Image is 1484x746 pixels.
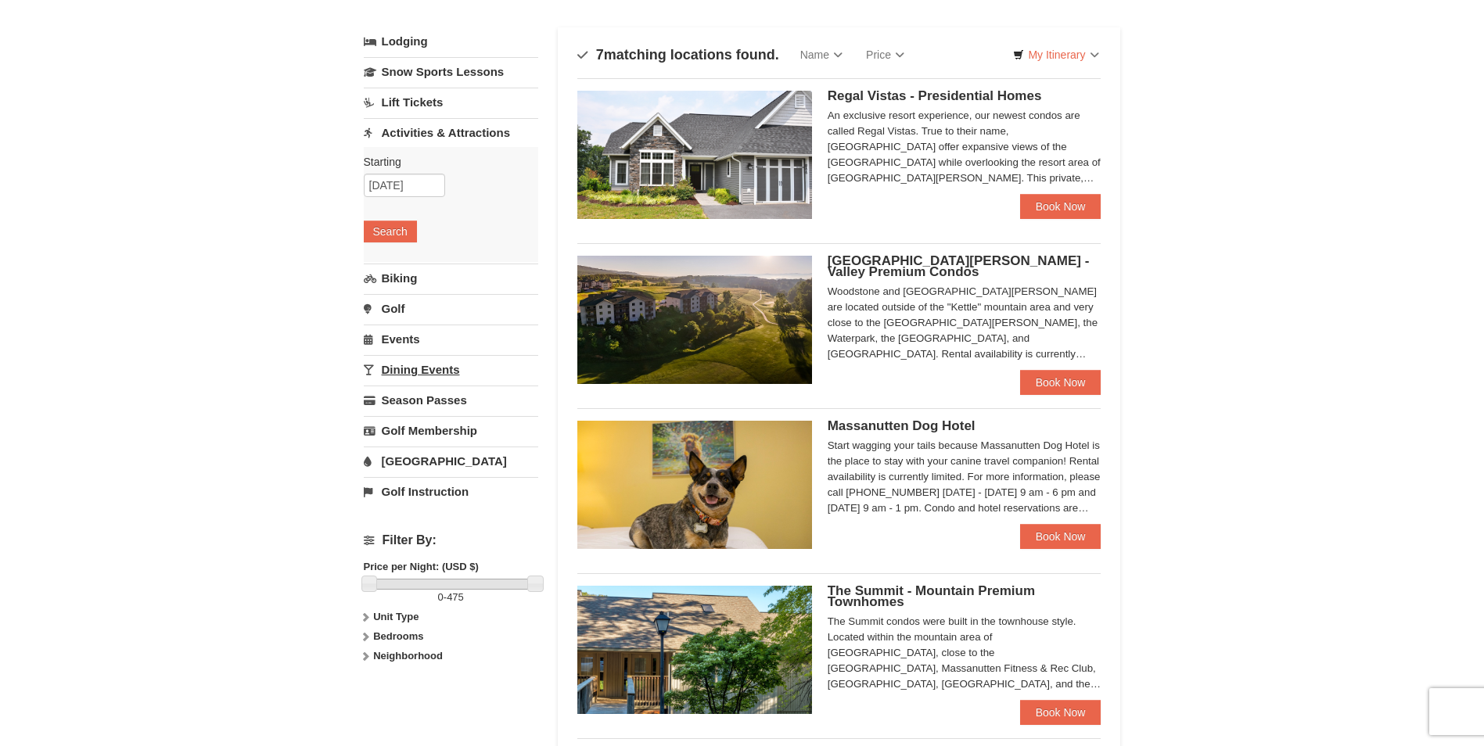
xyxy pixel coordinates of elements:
a: My Itinerary [1003,43,1109,66]
a: Activities & Attractions [364,118,538,147]
a: Name [789,39,854,70]
a: Lodging [364,27,538,56]
h4: Filter By: [364,533,538,547]
img: 19218991-1-902409a9.jpg [577,91,812,219]
a: Golf Membership [364,416,538,445]
a: Biking [364,264,538,292]
a: Book Now [1020,370,1101,395]
img: 19219041-4-ec11c166.jpg [577,256,812,384]
img: 27428181-5-81c892a3.jpg [577,421,812,549]
a: Golf [364,294,538,323]
span: 475 [447,591,464,603]
span: Regal Vistas - Presidential Homes [828,88,1042,103]
h4: matching locations found. [577,47,779,63]
a: Events [364,325,538,353]
a: Season Passes [364,386,538,414]
a: Lift Tickets [364,88,538,117]
strong: Bedrooms [373,630,423,642]
span: Massanutten Dog Hotel [828,418,976,433]
a: Book Now [1020,194,1101,219]
div: An exclusive resort experience, our newest condos are called Regal Vistas. True to their name, [G... [828,108,1101,186]
div: The Summit condos were built in the townhouse style. Located within the mountain area of [GEOGRAP... [828,614,1101,692]
span: 0 [438,591,444,603]
strong: Unit Type [373,611,419,622]
div: Woodstone and [GEOGRAPHIC_DATA][PERSON_NAME] are located outside of the "Kettle" mountain area an... [828,284,1101,362]
a: Book Now [1020,700,1101,725]
a: Book Now [1020,524,1101,549]
button: Search [364,221,417,242]
span: [GEOGRAPHIC_DATA][PERSON_NAME] - Valley Premium Condos [828,253,1090,279]
a: Dining Events [364,355,538,384]
label: Starting [364,154,526,170]
div: Start wagging your tails because Massanutten Dog Hotel is the place to stay with your canine trav... [828,438,1101,516]
a: Price [854,39,916,70]
strong: Price per Night: (USD $) [364,561,479,572]
a: Golf Instruction [364,477,538,506]
span: 7 [596,47,604,63]
span: The Summit - Mountain Premium Townhomes [828,583,1035,609]
img: 19219034-1-0eee7e00.jpg [577,586,812,714]
a: [GEOGRAPHIC_DATA] [364,447,538,475]
strong: Neighborhood [373,650,443,662]
label: - [364,590,538,605]
a: Snow Sports Lessons [364,57,538,86]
